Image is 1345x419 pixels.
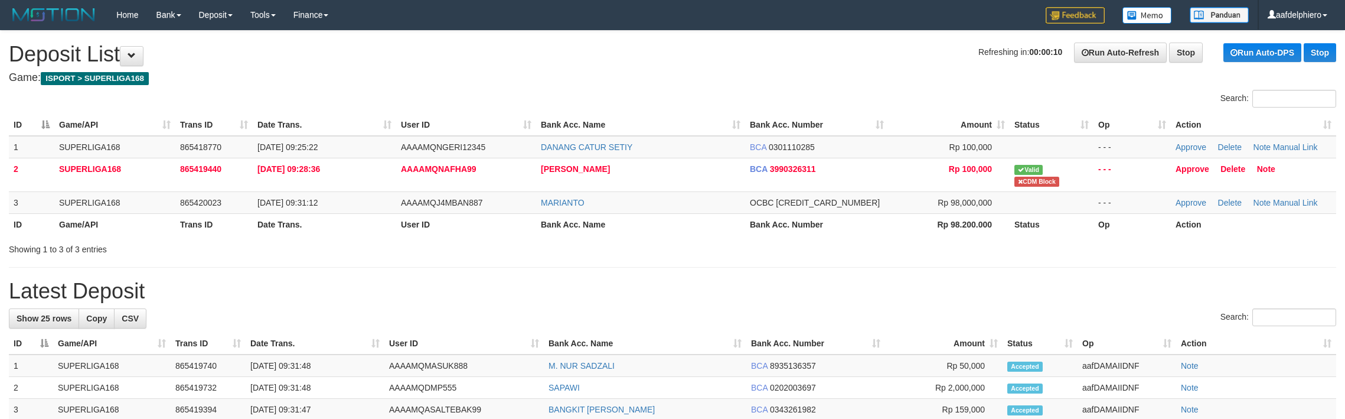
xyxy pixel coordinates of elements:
[171,377,246,399] td: 865419732
[253,213,396,235] th: Date Trans.
[180,142,221,152] span: 865418770
[1171,213,1336,235] th: Action
[1218,198,1242,207] a: Delete
[776,198,880,207] span: Copy 693816522488 to clipboard
[1176,142,1206,152] a: Approve
[770,361,816,371] span: Copy 8935136357 to clipboard
[949,164,992,174] span: Rp 100,000
[114,308,146,329] a: CSV
[9,239,551,255] div: Showing 1 to 3 of 3 entries
[1190,7,1249,23] img: panduan.png
[885,333,1003,355] th: Amount: activate to sort column ascending
[246,333,384,355] th: Date Trans.: activate to sort column ascending
[1181,361,1199,371] a: Note
[544,333,746,355] th: Bank Acc. Name: activate to sort column ascending
[246,355,384,377] td: [DATE] 09:31:48
[122,314,139,323] span: CSV
[1253,198,1271,207] a: Note
[549,405,655,414] a: BANGKIT [PERSON_NAME]
[745,114,889,136] th: Bank Acc. Number: activate to sort column ascending
[86,314,107,323] span: Copy
[9,43,1336,66] h1: Deposit List
[79,308,115,329] a: Copy
[541,142,632,152] a: DANANG CATUR SETIY
[1220,90,1336,108] label: Search:
[1003,333,1078,355] th: Status: activate to sort column ascending
[938,198,992,207] span: Rp 98,000,000
[1093,213,1171,235] th: Op
[401,198,483,207] span: AAAAMQJ4MBAN887
[769,142,815,152] span: Copy 0301110285 to clipboard
[9,158,54,191] td: 2
[1273,198,1318,207] a: Manual Link
[253,114,396,136] th: Date Trans.: activate to sort column ascending
[9,355,53,377] td: 1
[175,114,253,136] th: Trans ID: activate to sort column ascending
[746,333,885,355] th: Bank Acc. Number: activate to sort column ascending
[384,333,544,355] th: User ID: activate to sort column ascending
[257,142,318,152] span: [DATE] 09:25:22
[750,198,773,207] span: OCBC
[17,314,71,323] span: Show 25 rows
[9,72,1336,84] h4: Game:
[1074,43,1167,63] a: Run Auto-Refresh
[175,213,253,235] th: Trans ID
[1176,198,1206,207] a: Approve
[1273,142,1318,152] a: Manual Link
[1218,142,1242,152] a: Delete
[1181,383,1199,392] a: Note
[750,164,768,174] span: BCA
[171,333,246,355] th: Trans ID: activate to sort column ascending
[1010,213,1093,235] th: Status
[54,213,175,235] th: Game/API
[1007,384,1043,394] span: Accepted
[384,355,544,377] td: AAAAMQMASUK888
[9,114,54,136] th: ID: activate to sort column descending
[1252,90,1336,108] input: Search:
[1176,333,1336,355] th: Action: activate to sort column ascending
[770,164,816,174] span: Copy 3990326311 to clipboard
[745,213,889,235] th: Bank Acc. Number
[1122,7,1172,24] img: Button%20Memo.svg
[1093,114,1171,136] th: Op: activate to sort column ascending
[53,333,171,355] th: Game/API: activate to sort column ascending
[1093,136,1171,158] td: - - -
[9,6,99,24] img: MOTION_logo.png
[949,142,992,152] span: Rp 100,000
[54,114,175,136] th: Game/API: activate to sort column ascending
[1257,164,1275,174] a: Note
[1078,333,1176,355] th: Op: activate to sort column ascending
[53,355,171,377] td: SUPERLIGA168
[1078,355,1176,377] td: aafDAMAIIDNF
[9,280,1336,303] h1: Latest Deposit
[396,213,536,235] th: User ID
[1220,164,1245,174] a: Delete
[1010,114,1093,136] th: Status: activate to sort column ascending
[1169,43,1203,63] a: Stop
[889,213,1010,235] th: Rp 98.200.000
[257,164,320,174] span: [DATE] 09:28:36
[1093,158,1171,191] td: - - -
[401,142,485,152] span: AAAAMQNGERI12345
[549,383,580,392] a: SAPAWI
[1252,308,1336,326] input: Search:
[1093,191,1171,213] td: - - -
[9,308,79,329] a: Show 25 rows
[1014,165,1043,175] span: Valid transaction
[541,198,585,207] a: MARIANTO
[1078,377,1176,399] td: aafDAMAIIDNF
[53,377,171,399] td: SUPERLIGA168
[1029,47,1062,57] strong: 00:00:10
[770,383,816,392] span: Copy 0202003697 to clipboard
[751,361,768,371] span: BCA
[1046,7,1105,24] img: Feedback.jpg
[9,377,53,399] td: 2
[1220,308,1336,326] label: Search:
[401,164,476,174] span: AAAAMQNAFHA99
[1007,362,1043,372] span: Accepted
[1171,114,1336,136] th: Action: activate to sort column ascending
[54,158,175,191] td: SUPERLIGA168
[978,47,1062,57] span: Refreshing in:
[1007,405,1043,415] span: Accepted
[180,164,221,174] span: 865419440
